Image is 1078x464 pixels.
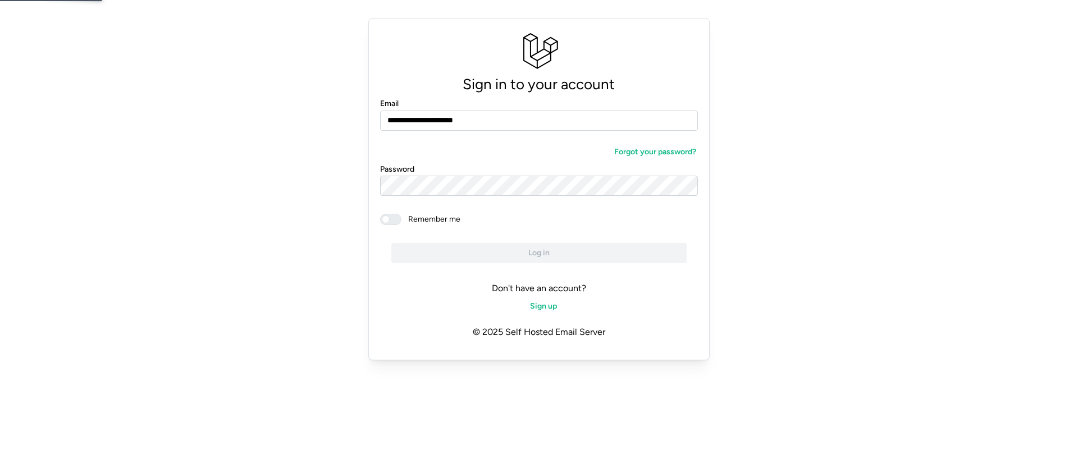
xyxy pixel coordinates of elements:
p: Sign in to your account [380,72,698,97]
span: Sign up [530,297,557,316]
span: Remember me [401,214,460,225]
span: Forgot your password? [614,143,696,162]
a: Forgot your password? [604,142,698,162]
p: © 2025 Self Hosted Email Server [380,316,698,348]
span: Log in [528,244,550,263]
p: Don't have an account? [380,281,698,296]
label: Email [380,98,399,110]
button: Log in [391,243,687,263]
a: Sign up [519,296,559,316]
label: Password [380,163,414,176]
